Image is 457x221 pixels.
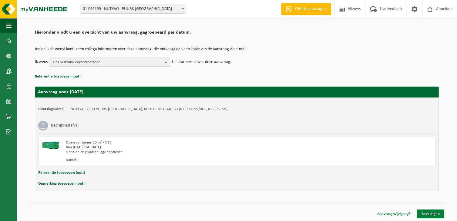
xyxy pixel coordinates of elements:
[66,140,112,144] span: Open container 30 m³ - C30
[42,140,60,149] img: HK-XC-30-GN-00.png
[294,6,328,12] span: Offerte aanvragen
[66,150,261,155] div: Ophalen en plaatsen lege container
[38,90,83,94] strong: Aanvraag voor [DATE]
[38,107,65,111] strong: Plaatsingsadres:
[80,5,186,14] span: 01-095159 - NUTKAO - PUURS-SINT-AMANDS
[35,58,48,67] p: Ik wens
[71,107,227,112] td: NUTKAO, 2890 PUURS-[GEOGRAPHIC_DATA], KUITEGEMSTRAAT 33 (01-095159/BUS, 01-095159)
[80,5,186,13] span: 01-095159 - NUTKAO - PUURS-SINT-AMANDS
[35,47,439,51] p: Indien u dit wenst kunt u een collega informeren over deze aanvraag, die ontvangt dan een kopie v...
[49,58,170,67] button: Kies bestaand contactpersoon
[281,3,331,15] a: Offerte aanvragen
[35,30,439,38] h2: Hieronder vindt u een overzicht van uw aanvraag, gegroepeerd per datum.
[35,73,82,81] button: Referentie toevoegen (opt.)
[38,169,85,177] button: Referentie toevoegen (opt.)
[38,180,86,188] button: Opmerking toevoegen (opt.)
[51,121,79,130] h3: Bedrijfsrestafval
[417,209,444,218] a: Bevestigen
[52,58,162,67] span: Kies bestaand contactpersoon
[373,209,415,218] a: Aanvraag wijzigen
[66,158,261,163] div: Aantal: 1
[172,58,231,67] p: te informeren over deze aanvraag.
[66,145,101,149] strong: Van [DATE] tot [DATE]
